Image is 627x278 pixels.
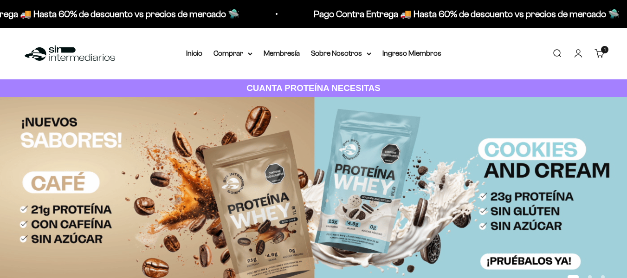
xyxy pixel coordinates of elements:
[604,47,606,52] span: 1
[264,49,300,57] a: Membresía
[313,6,619,21] p: Pago Contra Entrega 🚚 Hasta 60% de descuento vs precios de mercado 🛸
[186,49,202,57] a: Inicio
[311,47,371,59] summary: Sobre Nosotros
[246,83,381,93] strong: CUANTA PROTEÍNA NECESITAS
[382,49,441,57] a: Ingreso Miembros
[213,47,252,59] summary: Comprar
